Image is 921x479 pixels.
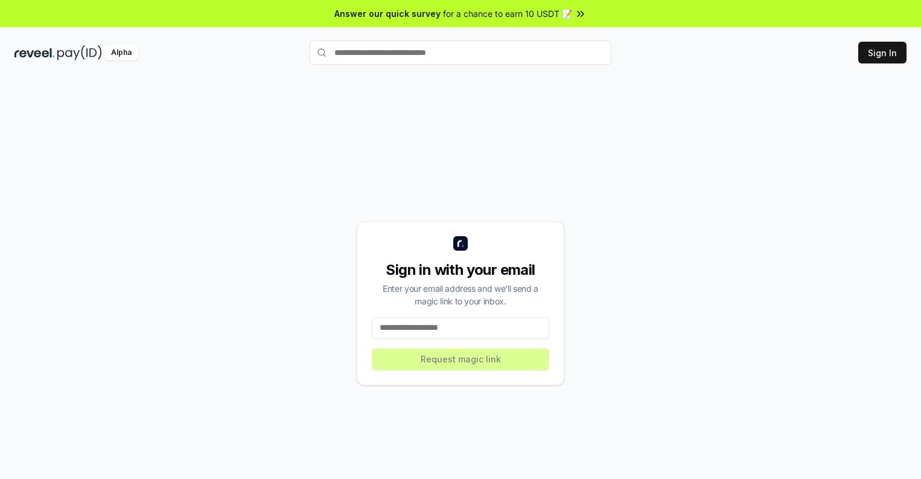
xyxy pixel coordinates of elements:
[453,236,468,251] img: logo_small
[104,45,138,60] div: Alpha
[14,45,55,60] img: reveel_dark
[57,45,102,60] img: pay_id
[334,7,441,20] span: Answer our quick survey
[372,260,549,280] div: Sign in with your email
[858,42,907,63] button: Sign In
[443,7,572,20] span: for a chance to earn 10 USDT 📝
[372,282,549,307] div: Enter your email address and we’ll send a magic link to your inbox.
